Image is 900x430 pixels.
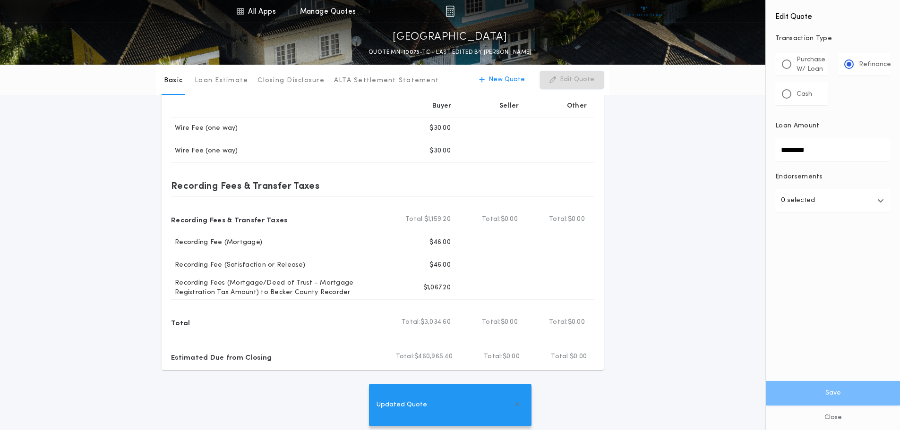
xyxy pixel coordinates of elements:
b: Total: [551,352,570,362]
span: $1,159.20 [424,215,451,224]
p: $46.00 [429,261,451,270]
button: Edit Quote [540,71,604,89]
p: Loan Estimate [195,76,248,85]
p: 0 selected [781,195,815,206]
p: Closing Disclosure [257,76,325,85]
img: img [446,6,454,17]
span: $0.00 [503,352,520,362]
span: $0.00 [501,215,518,224]
p: QUOTE MN-10073-TC - LAST EDITED BY [PERSON_NAME] [369,48,531,57]
p: Basic [164,76,183,85]
p: Endorsements [775,172,891,182]
img: vs-icon [626,7,662,16]
b: Total: [549,215,568,224]
b: Total: [402,318,420,327]
b: Total: [482,318,501,327]
span: $0.00 [501,318,518,327]
p: Wire Fee (one way) [171,124,238,133]
p: Wire Fee (one way) [171,146,238,156]
b: Total: [482,215,501,224]
button: 0 selected [775,189,891,212]
b: Total: [405,215,424,224]
p: $1,067.20 [423,283,451,293]
p: [GEOGRAPHIC_DATA] [393,30,507,45]
b: Total: [549,318,568,327]
button: New Quote [470,71,534,89]
p: Seller [499,101,519,111]
p: Purchase W/ Loan [797,55,825,74]
b: Total: [396,352,415,362]
button: Close [766,405,900,430]
p: Loan Amount [775,121,820,131]
span: $3,034.60 [420,318,451,327]
span: Updated Quote [377,400,427,410]
p: Buyer [432,101,451,111]
p: $30.00 [429,124,451,133]
p: Recording Fee (Mortgage) [171,238,262,247]
span: $0.00 [570,352,587,362]
p: ALTA Settlement Statement [334,76,439,85]
p: Transaction Type [775,34,891,43]
span: $460,965.40 [414,352,453,362]
p: Recording Fees & Transfer Taxes [171,212,288,227]
p: Recording Fee (Satisfaction or Release) [171,261,305,270]
p: Estimated Due from Closing [171,349,272,364]
p: $30.00 [429,146,451,156]
input: Loan Amount [775,138,891,161]
p: $46.00 [429,238,451,247]
p: Recording Fees & Transfer Taxes [171,178,319,193]
p: Other [567,101,587,111]
p: Edit Quote [560,75,594,84]
h4: Edit Quote [775,6,891,23]
p: Cash [797,90,812,99]
p: Refinance [859,60,891,69]
p: Recording Fees (Mortgage/Deed of Trust - Mortgage Registration Tax Amount) to Becker County Recorder [171,278,391,297]
p: Total [171,315,190,330]
button: Save [766,381,900,405]
b: Total: [484,352,503,362]
span: $0.00 [568,215,585,224]
span: $0.00 [568,318,585,327]
p: New Quote [489,75,525,84]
